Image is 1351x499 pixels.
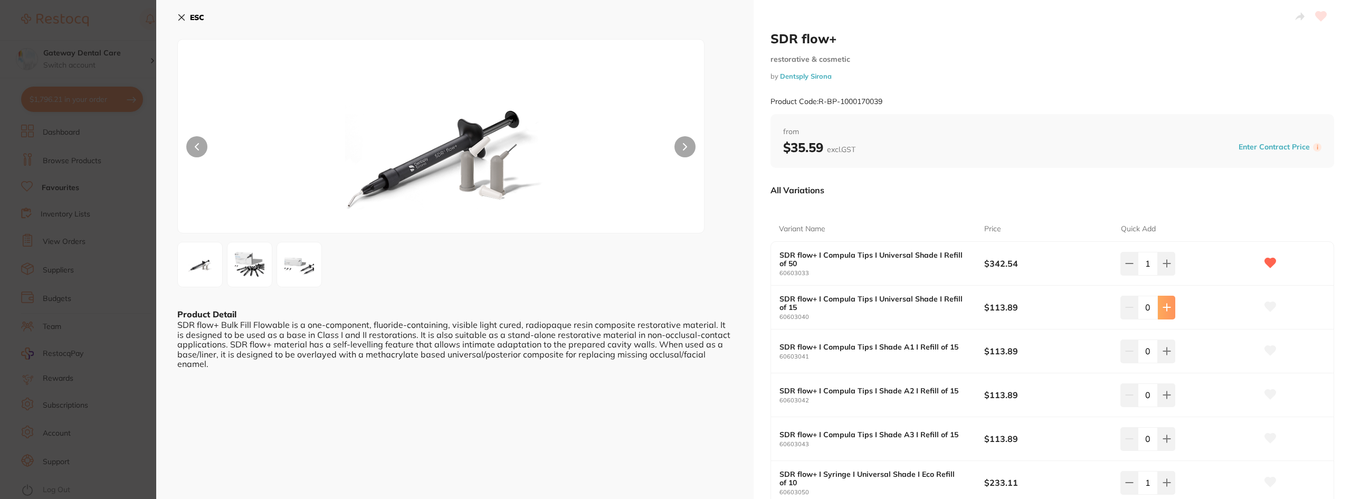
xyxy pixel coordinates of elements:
[181,250,219,279] img: cG5n
[779,270,984,277] small: 60603033
[779,470,964,487] b: SDR flow+ I Syringe I Universal Shade I Eco Refill of 10
[770,72,1334,80] small: by
[190,13,204,22] b: ESC
[770,31,1334,46] h2: SDR flow+
[984,389,1107,401] b: $113.89
[1235,142,1313,152] button: Enter Contract Price
[984,477,1107,488] b: $233.11
[984,345,1107,357] b: $113.89
[827,145,855,154] span: excl. GST
[984,258,1107,269] b: $342.54
[1121,224,1156,234] p: Quick Add
[231,246,269,284] img: MzA1MC5wbmc
[770,55,1334,64] small: restorative & cosmetic
[177,320,732,369] div: SDR flow+ Bulk Fill Flowable is a one-component, fluoride-containing, visible light cured, radiop...
[780,72,832,80] a: Dentsply Sirona
[770,185,824,195] p: All Variations
[779,397,984,404] small: 60603042
[1313,143,1321,152] label: i
[770,97,882,106] small: Product Code: R-BP-1000170039
[280,246,318,284] img: MUMxMzBHLnBuZw
[779,441,984,448] small: 60603043
[783,139,855,155] b: $35.59
[779,314,984,321] small: 60603040
[984,302,1107,313] b: $113.89
[779,489,984,496] small: 60603050
[984,433,1107,445] b: $113.89
[779,295,964,312] b: SDR flow+ I Compula Tips I Universal Shade I Refill of 15
[984,224,1001,234] p: Price
[283,66,598,233] img: cG5n
[779,387,964,395] b: SDR flow+ I Compula Tips I Shade A2 I Refill of 15
[783,127,1321,137] span: from
[779,353,984,360] small: 60603041
[779,343,964,351] b: SDR flow+ I Compula Tips I Shade A1 I Refill of 15
[779,224,825,234] p: Variant Name
[779,251,964,268] b: SDR flow+ I Compula Tips I Universal Shade I Refill of 50
[177,8,204,26] button: ESC
[177,309,236,319] b: Product Detail
[779,430,964,439] b: SDR flow+ I Compula Tips I Shade A3 I Refill of 15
